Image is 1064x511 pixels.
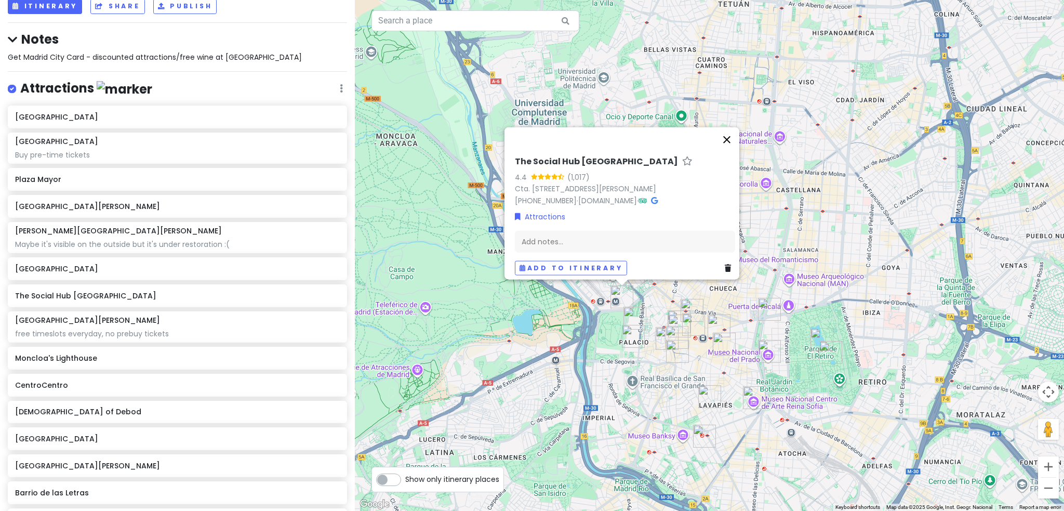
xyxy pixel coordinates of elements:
[1038,382,1059,402] button: Map camera controls
[835,504,880,511] button: Keyboard shortcuts
[515,230,735,252] div: Add notes...
[758,340,781,363] div: Museo Nacional del Prado
[603,258,626,281] div: Temple of Debod
[693,425,716,448] div: Café del Teatro
[357,497,392,511] img: Google
[639,196,647,204] i: Tripadvisor
[15,150,339,160] div: Buy pre-time tickets
[999,504,1013,510] a: Terms (opens in new tab)
[15,175,339,184] h6: Plaza Mayor
[1038,419,1059,440] button: Drag Pegman onto the map to open Street View
[15,226,222,235] h6: [PERSON_NAME][GEOGRAPHIC_DATA][PERSON_NAME]
[610,285,633,308] div: The Social Hub Madrid
[1038,456,1059,477] button: Zoom in
[515,195,577,205] a: [PHONE_NUMBER]
[515,211,565,222] a: Attractions
[666,326,688,349] div: Plaza Mayor
[810,328,833,351] div: El Retiro Park
[8,31,347,47] h4: Notes
[15,407,339,416] h6: [DEMOGRAPHIC_DATA] of Debod
[622,325,645,348] div: Catedral de Santa María la Real de la Almudena
[357,497,392,511] a: Open this area in Google Maps (opens a new window)
[682,313,705,336] div: Casa Labra
[405,474,499,485] span: Show only itinerary places
[15,434,339,443] h6: [GEOGRAPHIC_DATA]
[728,206,751,229] div: Monday Chamberí | Coworking en Madrid
[515,156,678,167] h6: The Social Hub [GEOGRAPHIC_DATA]
[651,196,658,204] i: Google Maps
[886,504,992,510] span: Map data ©2025 Google, Inst. Geogr. Nacional
[97,81,152,97] img: marker
[819,341,842,364] div: Palacio de Cristal
[20,80,152,97] h4: Attractions
[656,327,679,350] div: Mercado de San Miguel
[622,260,645,283] div: Cerralbo Museum
[515,183,656,193] a: Cta. [STREET_ADDRESS][PERSON_NAME]
[15,381,339,390] h6: CentroCentro
[15,137,98,146] h6: [GEOGRAPHIC_DATA]
[15,316,160,325] h6: [GEOGRAPHIC_DATA][PERSON_NAME]
[8,52,302,62] span: Get Madrid City Card - discounted attractions/free wine at [GEOGRAPHIC_DATA]
[15,461,339,470] h6: [GEOGRAPHIC_DATA][PERSON_NAME]
[713,333,736,356] div: Barrio de las Letras
[578,195,637,205] a: [DOMAIN_NAME]
[668,310,690,333] div: Churrería Chocolateria 1902
[725,262,735,273] a: Delete place
[1038,478,1059,499] button: Zoom out
[15,329,339,338] div: free timeslots everyday, no prebuy tickets
[515,156,735,206] div: · ·
[15,353,339,363] h6: Moncloa's Lighthouse
[758,298,781,321] div: CentroCentro
[666,340,689,363] div: DIVORARE l Focaccia Madrid
[15,112,339,122] h6: [GEOGRAPHIC_DATA]
[682,156,693,167] a: Star place
[15,488,339,497] h6: Barrio de las Letras
[623,307,646,330] div: Royal Palace of Madrid
[515,171,531,182] div: 4.4
[743,386,766,409] div: Museo Nacional Centro de Arte Reina Sofía
[15,202,339,211] h6: [GEOGRAPHIC_DATA][PERSON_NAME]
[15,240,339,249] div: Maybe it's visible on the outside but it's under restoration :(
[714,127,739,152] button: Close
[371,10,579,31] input: Search a place
[698,385,721,408] div: Pum Pum Café
[681,299,703,322] div: Calle de Rompelanzas
[708,315,730,337] div: Galleria Canalejas
[668,315,691,337] div: Chocolatería San Ginés
[1019,504,1061,510] a: Report a map error
[567,171,590,182] div: (1,017)
[515,260,627,276] button: Add to itinerary
[15,264,339,273] h6: [GEOGRAPHIC_DATA]
[15,291,339,300] h6: The Social Hub [GEOGRAPHIC_DATA]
